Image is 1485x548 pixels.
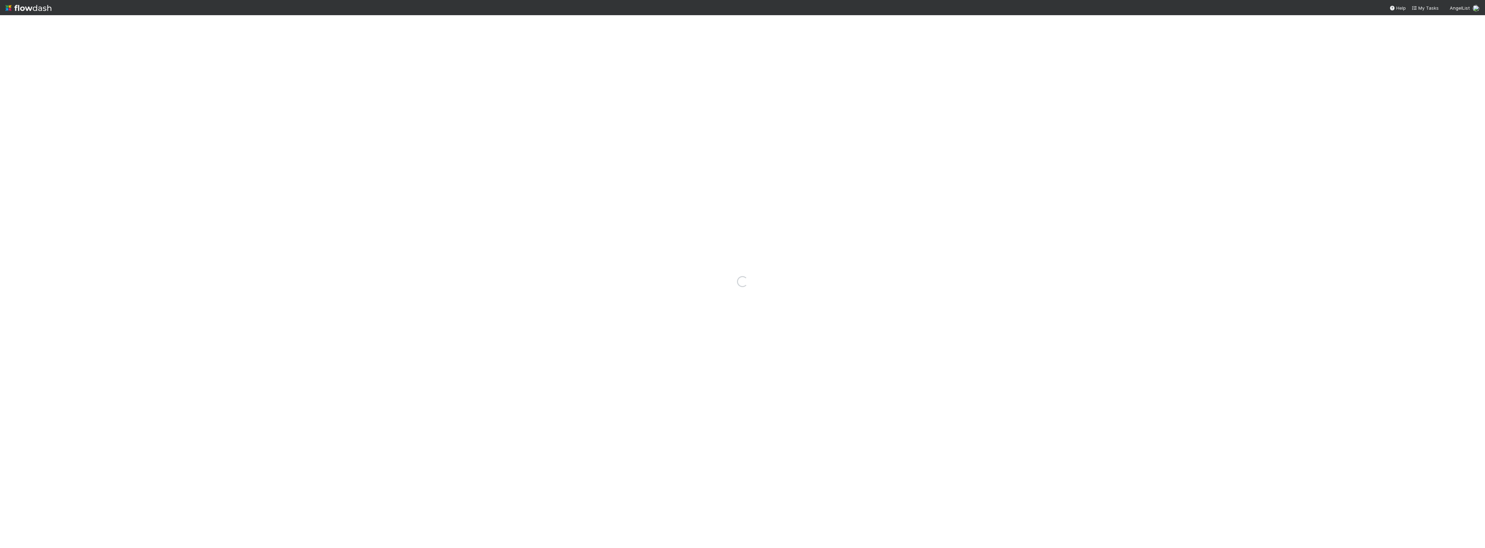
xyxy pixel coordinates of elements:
[1389,4,1406,11] div: Help
[1411,5,1439,11] span: My Tasks
[1450,5,1470,11] span: AngelList
[1411,4,1439,11] a: My Tasks
[6,2,51,14] img: logo-inverted-e16ddd16eac7371096b0.svg
[1473,5,1479,12] img: avatar_8d06466b-a936-4205-8f52-b0cc03e2a179.png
